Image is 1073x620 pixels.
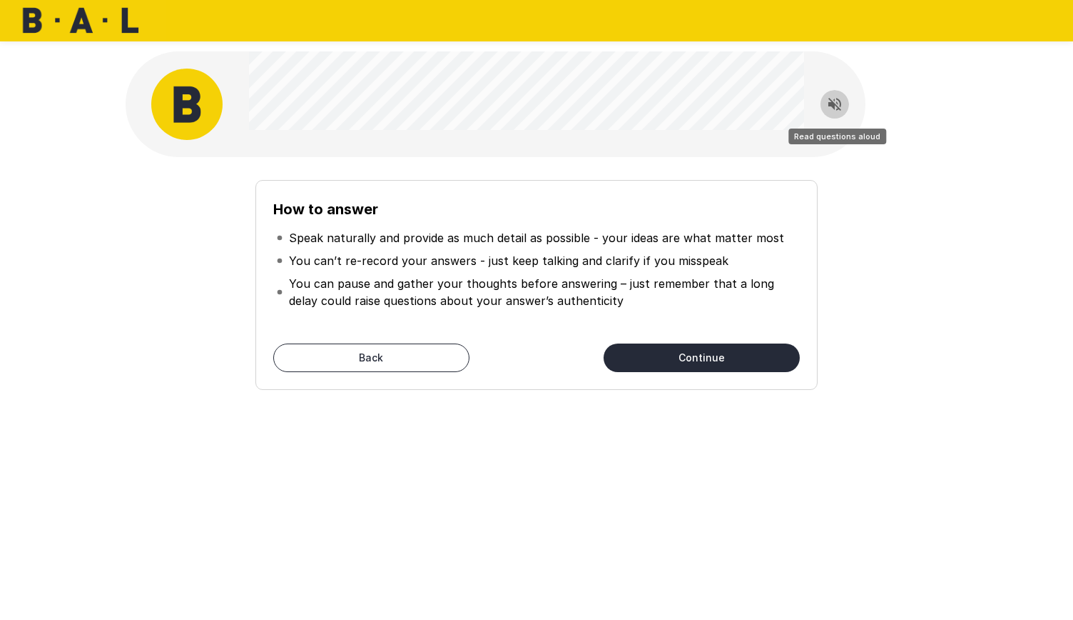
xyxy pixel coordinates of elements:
button: Back [273,344,469,372]
p: You can’t re-record your answers - just keep talking and clarify if you misspeak [289,252,728,269]
b: How to answer [273,201,378,218]
p: Speak naturally and provide as much detail as possible - your ideas are what matter most [289,229,784,246]
button: Read questions aloud [820,90,849,119]
p: You can pause and gather your thoughts before answering – just remember that a long delay could r... [289,275,797,309]
img: bal_avatar.png [151,69,223,140]
div: Read questions aloud [788,129,886,144]
button: Continue [604,344,800,372]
